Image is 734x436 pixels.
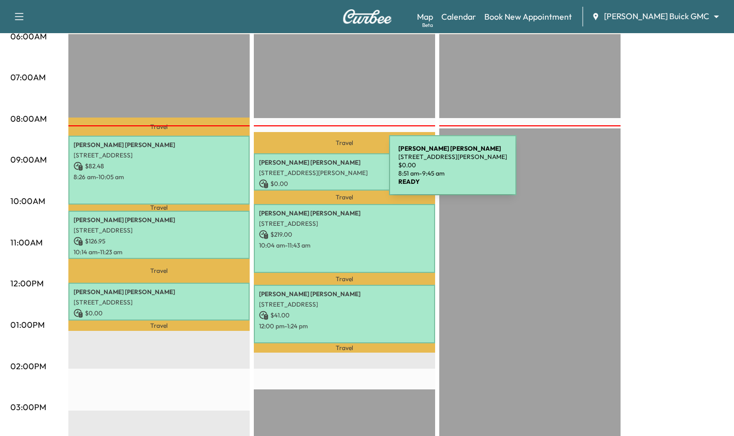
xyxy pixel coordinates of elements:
[68,205,250,211] p: Travel
[259,220,430,228] p: [STREET_ADDRESS]
[398,178,420,185] b: READY
[259,209,430,217] p: [PERSON_NAME] [PERSON_NAME]
[10,360,46,372] p: 02:00PM
[10,112,47,125] p: 08:00AM
[74,248,244,256] p: 10:14 am - 11:23 am
[68,118,250,136] p: Travel
[259,179,430,188] p: $ 0.00
[74,216,244,224] p: [PERSON_NAME] [PERSON_NAME]
[74,237,244,246] p: $ 126.95
[422,21,433,29] div: Beta
[74,151,244,159] p: [STREET_ADDRESS]
[254,273,435,285] p: Travel
[68,321,250,331] p: Travel
[484,10,572,23] a: Book New Appointment
[254,132,435,153] p: Travel
[259,230,430,239] p: $ 219.00
[259,290,430,298] p: [PERSON_NAME] [PERSON_NAME]
[10,71,46,83] p: 07:00AM
[10,30,47,42] p: 06:00AM
[259,311,430,320] p: $ 41.00
[259,241,430,250] p: 10:04 am - 11:43 am
[254,191,435,204] p: Travel
[398,169,507,178] p: 8:51 am - 9:45 am
[259,158,430,167] p: [PERSON_NAME] [PERSON_NAME]
[259,322,430,330] p: 12:00 pm - 1:24 pm
[74,309,244,318] p: $ 0.00
[342,9,392,24] img: Curbee Logo
[10,236,42,249] p: 11:00AM
[10,195,45,207] p: 10:00AM
[259,169,430,177] p: [STREET_ADDRESS][PERSON_NAME]
[74,162,244,171] p: $ 82.48
[398,153,507,161] p: [STREET_ADDRESS][PERSON_NAME]
[398,144,501,152] b: [PERSON_NAME] [PERSON_NAME]
[417,10,433,23] a: MapBeta
[74,226,244,235] p: [STREET_ADDRESS]
[259,300,430,309] p: [STREET_ADDRESS]
[74,141,244,149] p: [PERSON_NAME] [PERSON_NAME]
[10,277,44,289] p: 12:00PM
[68,259,250,283] p: Travel
[10,153,47,166] p: 09:00AM
[398,161,507,169] p: $ 0.00
[254,343,435,352] p: Travel
[604,10,709,22] span: [PERSON_NAME] Buick GMC
[10,318,45,331] p: 01:00PM
[74,173,244,181] p: 8:26 am - 10:05 am
[10,401,46,413] p: 03:00PM
[441,10,476,23] a: Calendar
[74,298,244,307] p: [STREET_ADDRESS]
[74,288,244,296] p: [PERSON_NAME] [PERSON_NAME]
